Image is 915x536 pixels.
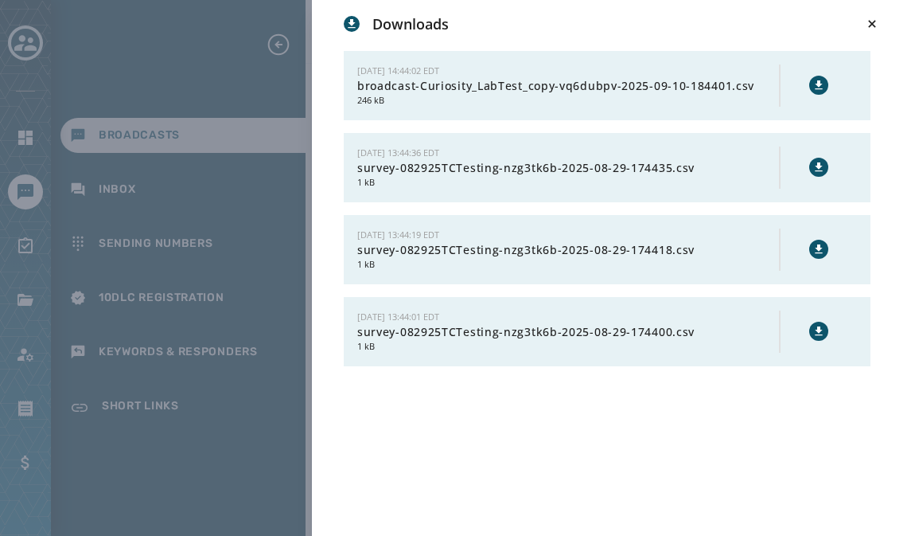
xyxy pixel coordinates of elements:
span: survey-082925TCTesting-nzg3tk6b-2025-08-29-174400.csv [357,324,779,340]
span: 1 kB [357,340,779,354]
span: survey-082925TCTesting-nzg3tk6b-2025-08-29-174435.csv [357,160,779,176]
span: [DATE] 13:44:01 EDT [357,311,439,323]
span: 1 kB [357,258,779,272]
span: [DATE] 13:44:36 EDT [357,147,439,158]
span: 246 kB [357,94,779,108]
span: [DATE] 14:44:02 EDT [357,65,439,76]
span: broadcast-Curiosity_LabTest_copy-vq6dubpv-2025-09-10-184401.csv [357,78,779,94]
span: survey-082925TCTesting-nzg3tk6b-2025-08-29-174418.csv [357,242,779,258]
h3: Downloads [372,13,449,35]
span: 1 kB [357,176,779,190]
span: [DATE] 13:44:19 EDT [357,229,439,241]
